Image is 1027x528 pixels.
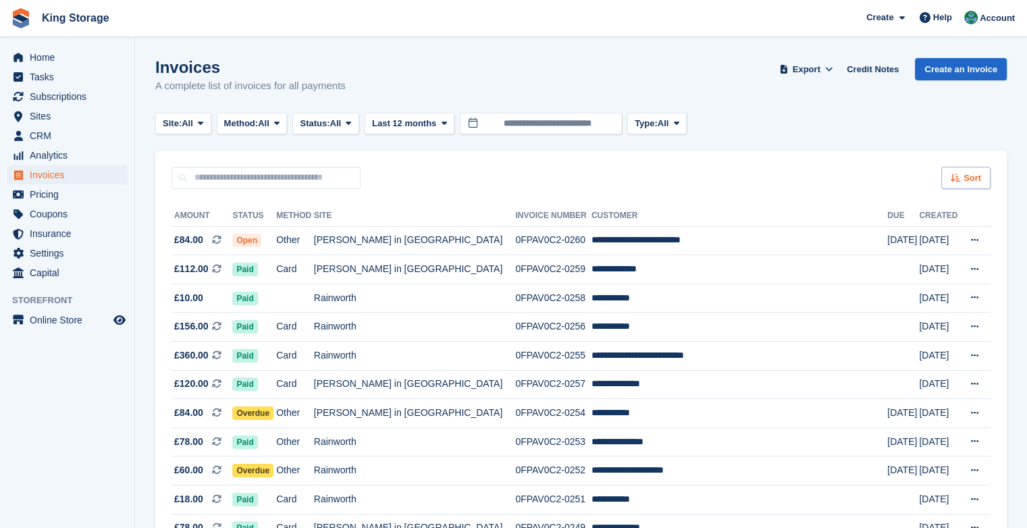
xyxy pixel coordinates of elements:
a: menu [7,146,128,165]
td: [DATE] [919,284,960,313]
td: [DATE] [919,226,960,255]
span: Capital [30,263,111,282]
span: Last 12 months [372,117,436,130]
a: menu [7,205,128,223]
span: Storefront [12,294,134,307]
span: Account [980,11,1015,25]
span: Site: [163,117,182,130]
span: All [330,117,342,130]
td: Rainworth [314,284,516,313]
th: Amount [172,205,232,227]
span: Insurance [30,224,111,243]
a: Credit Notes [841,58,904,80]
span: Subscriptions [30,87,111,106]
button: Status: All [292,113,359,135]
td: [DATE] [919,342,960,371]
span: Paid [232,320,257,334]
span: Type: [635,117,658,130]
td: Card [276,370,314,399]
span: Method: [224,117,259,130]
td: Other [276,456,314,485]
th: Method [276,205,314,227]
th: Invoice Number [515,205,591,227]
span: Sort [964,171,981,185]
span: Status: [300,117,330,130]
button: Last 12 months [365,113,454,135]
span: Tasks [30,68,111,86]
span: CRM [30,126,111,145]
span: Settings [30,244,111,263]
span: £18.00 [174,492,203,506]
span: Create [866,11,893,24]
span: All [258,117,269,130]
td: 0FPAV0C2-0258 [515,284,591,313]
th: Customer [591,205,887,227]
button: Type: All [627,113,687,135]
span: Overdue [232,464,273,477]
button: Site: All [155,113,211,135]
td: [DATE] [919,485,960,514]
span: All [182,117,193,130]
td: Other [276,226,314,255]
a: menu [7,224,128,243]
td: Rainworth [314,313,516,342]
td: Rainworth [314,427,516,456]
span: £84.00 [174,406,203,420]
td: [DATE] [919,255,960,284]
td: Card [276,255,314,284]
span: Help [933,11,952,24]
td: Card [276,313,314,342]
button: Method: All [217,113,288,135]
span: Overdue [232,406,273,420]
span: Paid [232,377,257,391]
h1: Invoices [155,58,346,76]
a: menu [7,311,128,329]
a: King Storage [36,7,115,29]
a: menu [7,126,128,145]
a: menu [7,87,128,106]
span: All [658,117,669,130]
td: Card [276,485,314,514]
td: [DATE] [919,370,960,399]
span: Sites [30,107,111,126]
td: [DATE] [919,456,960,485]
span: £360.00 [174,348,209,363]
td: 0FPAV0C2-0257 [515,370,591,399]
th: Status [232,205,276,227]
a: menu [7,244,128,263]
a: menu [7,68,128,86]
span: Pricing [30,185,111,204]
p: A complete list of invoices for all payments [155,78,346,94]
img: John King [964,11,978,24]
td: [DATE] [919,399,960,428]
span: Online Store [30,311,111,329]
span: Paid [232,292,257,305]
a: Preview store [111,312,128,328]
td: Rainworth [314,485,516,514]
span: £84.00 [174,233,203,247]
a: Create an Invoice [915,58,1007,80]
span: £10.00 [174,291,203,305]
td: 0FPAV0C2-0254 [515,399,591,428]
td: [DATE] [887,456,919,485]
span: £120.00 [174,377,209,391]
th: Due [887,205,919,227]
td: [PERSON_NAME] in [GEOGRAPHIC_DATA] [314,255,516,284]
td: 0FPAV0C2-0260 [515,226,591,255]
td: [PERSON_NAME] in [GEOGRAPHIC_DATA] [314,399,516,428]
a: menu [7,263,128,282]
span: £156.00 [174,319,209,334]
td: [DATE] [919,427,960,456]
a: menu [7,48,128,67]
span: Home [30,48,111,67]
a: menu [7,107,128,126]
td: 0FPAV0C2-0259 [515,255,591,284]
span: Open [232,234,261,247]
span: Coupons [30,205,111,223]
td: Other [276,427,314,456]
img: stora-icon-8386f47178a22dfd0bd8f6a31ec36ba5ce8667c1dd55bd0f319d3a0aa187defe.svg [11,8,31,28]
td: [DATE] [887,399,919,428]
td: [DATE] [919,313,960,342]
th: Created [919,205,960,227]
span: £78.00 [174,435,203,449]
